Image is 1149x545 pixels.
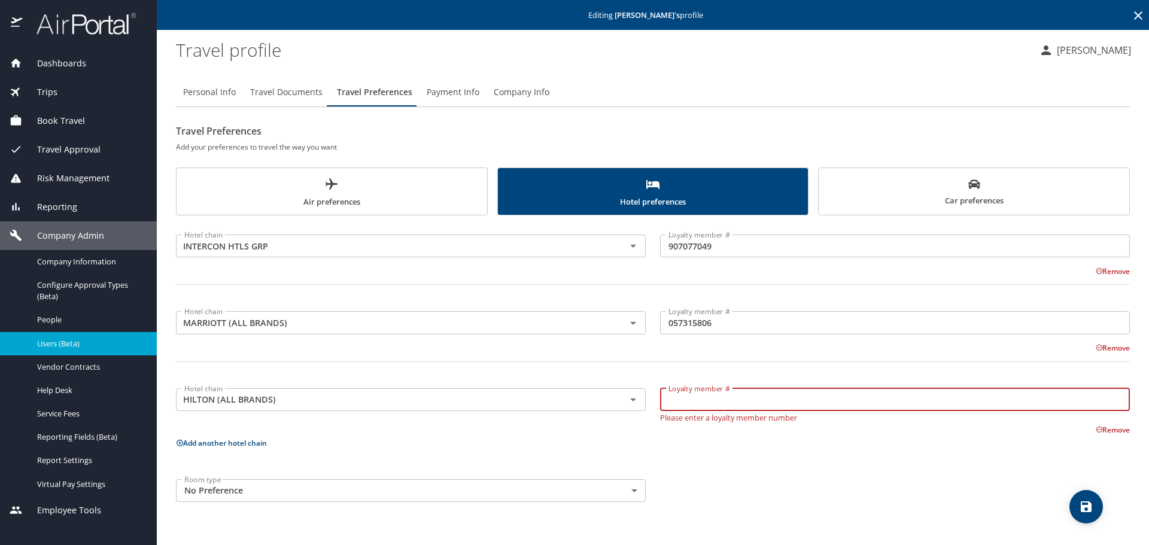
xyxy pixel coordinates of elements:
[180,315,607,330] input: Select a hotel chain
[176,78,1130,106] div: Profile
[180,238,607,254] input: Select a hotel chain
[183,85,236,100] span: Personal Info
[22,114,85,127] span: Book Travel
[494,85,549,100] span: Company Info
[176,438,267,448] button: Add another hotel chain
[337,85,412,100] span: Travel Preferences
[37,314,142,325] span: People
[22,200,77,214] span: Reporting
[22,504,101,517] span: Employee Tools
[176,31,1029,68] h1: Travel profile
[22,57,86,70] span: Dashboards
[1096,343,1130,353] button: Remove
[37,385,142,396] span: Help Desk
[160,11,1145,19] p: Editing profile
[37,279,142,302] span: Configure Approval Types (Beta)
[625,315,642,331] button: Open
[23,12,136,35] img: airportal-logo.png
[176,141,1130,153] h6: Add your preferences to travel the way you want
[37,408,142,419] span: Service Fees
[1034,39,1136,61] button: [PERSON_NAME]
[250,85,323,100] span: Travel Documents
[37,256,142,267] span: Company Information
[1069,490,1103,523] button: save
[184,177,480,209] span: Air preferences
[625,238,642,254] button: Open
[505,177,801,209] span: Hotel preferences
[22,86,57,99] span: Trips
[22,172,110,185] span: Risk Management
[37,431,142,443] span: Reporting Fields (Beta)
[615,10,680,20] strong: [PERSON_NAME] 's
[22,229,104,242] span: Company Admin
[176,168,1130,215] div: scrollable force tabs example
[625,391,642,408] button: Open
[1096,266,1130,276] button: Remove
[11,12,23,35] img: icon-airportal.png
[180,392,607,407] input: Select a hotel chain
[826,178,1122,208] span: Car preferences
[176,479,646,502] div: No Preference
[37,361,142,373] span: Vendor Contracts
[37,455,142,466] span: Report Settings
[37,338,142,349] span: Users (Beta)
[22,143,101,156] span: Travel Approval
[660,411,1130,422] p: Please enter a loyalty member number
[1096,425,1130,435] button: Remove
[427,85,479,100] span: Payment Info
[1053,43,1131,57] p: [PERSON_NAME]
[176,121,1130,141] h2: Travel Preferences
[37,479,142,490] span: Virtual Pay Settings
